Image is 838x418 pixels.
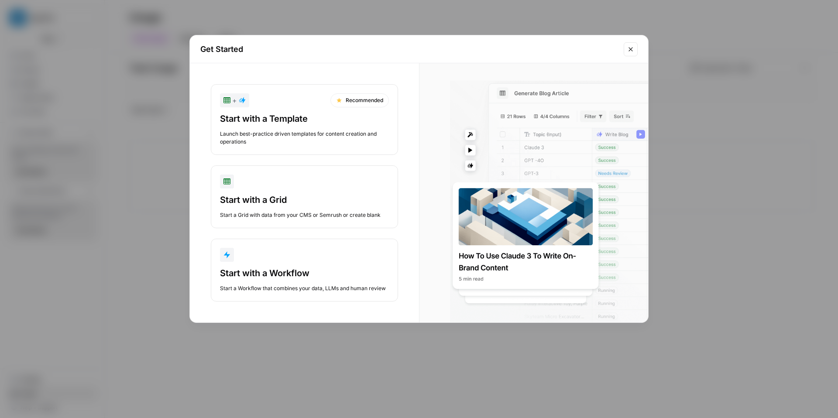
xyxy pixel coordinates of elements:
button: Start with a WorkflowStart a Workflow that combines your data, LLMs and human review [211,239,398,302]
div: Launch best-practice driven templates for content creation and operations [220,130,389,146]
div: + [223,95,246,106]
button: Start with a GridStart a Grid with data from your CMS or Semrush or create blank [211,165,398,228]
h2: Get Started [200,43,618,55]
div: Start a Workflow that combines your data, LLMs and human review [220,284,389,292]
button: Close modal [624,42,638,56]
div: Start with a Workflow [220,267,389,279]
button: +RecommendedStart with a TemplateLaunch best-practice driven templates for content creation and o... [211,84,398,155]
div: Recommended [330,93,389,107]
div: Start with a Template [220,113,389,125]
div: Start a Grid with data from your CMS or Semrush or create blank [220,211,389,219]
div: Start with a Grid [220,194,389,206]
